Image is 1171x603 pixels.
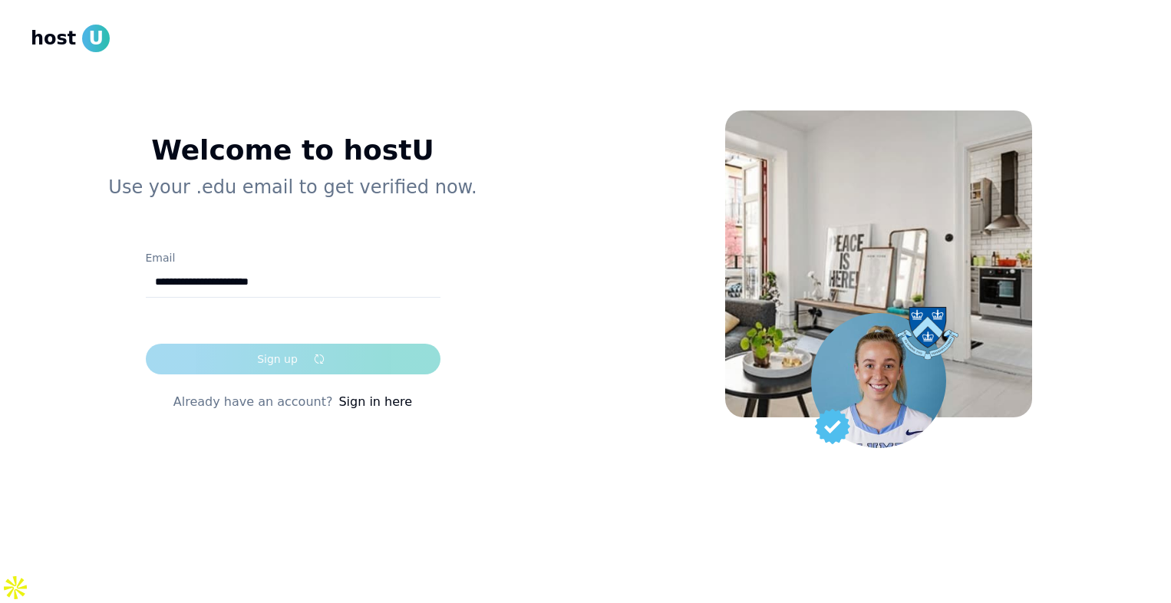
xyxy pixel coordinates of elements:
span: Already have an account? [173,393,333,411]
a: hostU [31,25,110,52]
img: Student [811,313,946,448]
img: House Background [725,110,1032,417]
span: host [31,26,76,51]
h1: Welcome to hostU [55,135,530,166]
a: Sign in here [338,393,412,411]
img: Columbia university [897,307,958,360]
p: Use your .edu email to get verified now. [55,175,530,199]
span: U [82,25,110,52]
label: Email [146,252,176,264]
